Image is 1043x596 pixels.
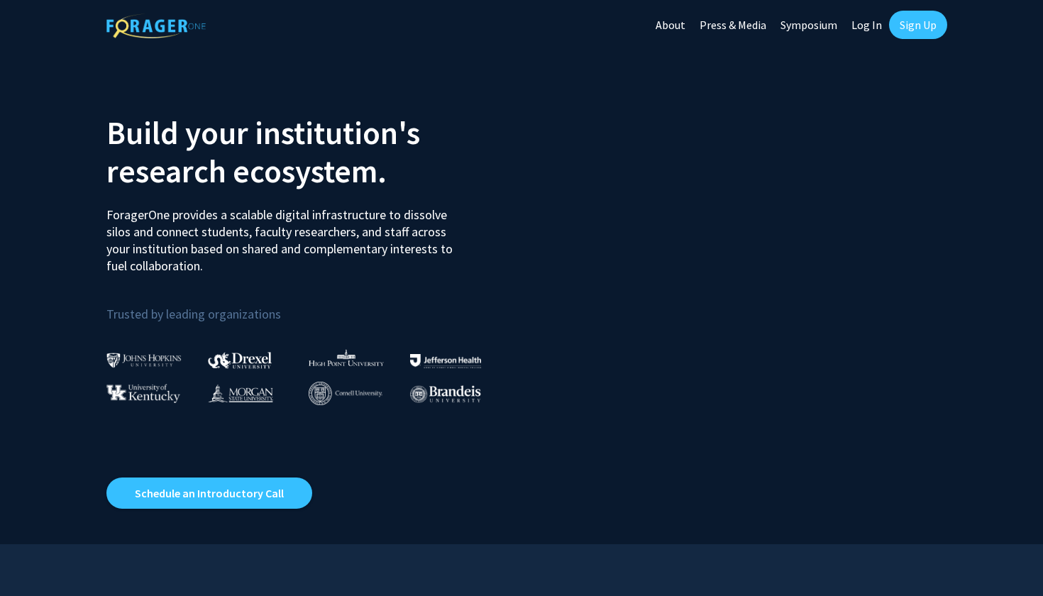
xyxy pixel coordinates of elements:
img: Drexel University [208,352,272,368]
img: University of Kentucky [106,384,180,403]
h2: Build your institution's research ecosystem. [106,114,511,190]
a: Opens in a new tab [106,478,312,509]
img: Thomas Jefferson University [410,354,481,368]
p: Trusted by leading organizations [106,286,511,325]
img: Brandeis University [410,385,481,403]
p: ForagerOne provides a scalable digital infrastructure to dissolve silos and connect students, fac... [106,196,463,275]
img: Cornell University [309,382,382,405]
img: High Point University [309,349,384,366]
img: ForagerOne Logo [106,13,206,38]
img: Morgan State University [208,384,273,402]
img: Johns Hopkins University [106,353,182,368]
a: Sign Up [889,11,947,39]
